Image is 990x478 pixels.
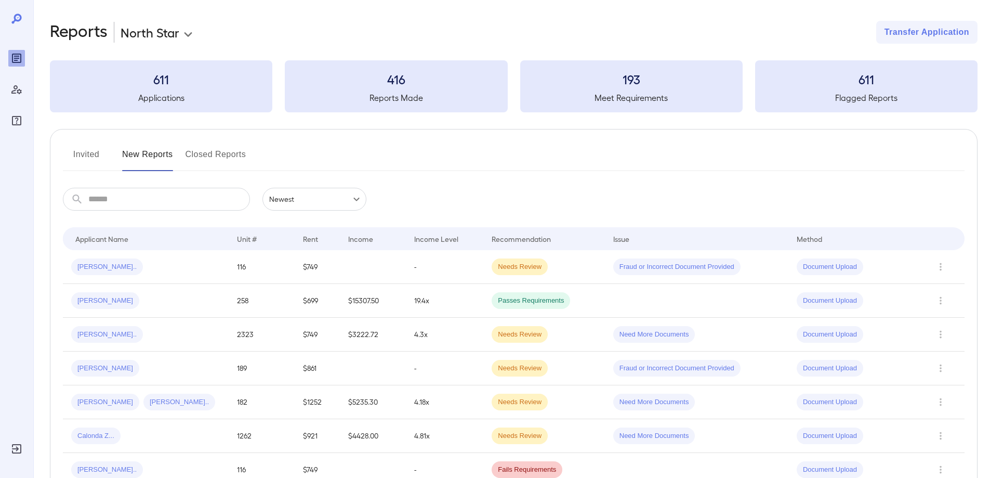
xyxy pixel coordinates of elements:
[613,431,695,441] span: Need More Documents
[492,364,548,373] span: Needs Review
[122,146,173,171] button: New Reports
[932,461,949,478] button: Row Actions
[50,71,272,87] h3: 611
[932,360,949,377] button: Row Actions
[71,262,143,272] span: [PERSON_NAME]..
[414,232,458,245] div: Income Level
[797,330,863,340] span: Document Upload
[71,330,143,340] span: [PERSON_NAME]..
[8,50,25,67] div: Reports
[71,296,139,306] span: [PERSON_NAME]
[295,352,340,385] td: $861
[50,21,108,44] h2: Reports
[797,296,863,306] span: Document Upload
[492,465,562,475] span: Fails Requirements
[932,292,949,309] button: Row Actions
[229,385,295,419] td: 182
[50,92,272,104] h5: Applications
[143,397,215,407] span: [PERSON_NAME]..
[492,330,548,340] span: Needs Review
[406,284,483,318] td: 19.4x
[186,146,246,171] button: Closed Reports
[340,385,406,419] td: $5235.30
[492,262,548,272] span: Needs Review
[8,441,25,457] div: Log Out
[932,394,949,410] button: Row Actions
[285,71,507,87] h3: 416
[229,250,295,284] td: 116
[295,318,340,352] td: $749
[285,92,507,104] h5: Reports Made
[295,284,340,318] td: $699
[797,232,822,245] div: Method
[613,232,630,245] div: Issue
[406,318,483,352] td: 4.3x
[340,318,406,352] td: $3222.72
[121,24,179,41] p: North Star
[229,419,295,453] td: 1262
[613,364,741,373] span: Fraud or Incorrect Document Provided
[876,21,978,44] button: Transfer Application
[932,428,949,444] button: Row Actions
[406,250,483,284] td: -
[520,92,743,104] h5: Meet Requirements
[492,296,570,306] span: Passes Requirements
[229,318,295,352] td: 2323
[492,397,548,407] span: Needs Review
[295,250,340,284] td: $749
[520,71,743,87] h3: 193
[406,419,483,453] td: 4.81x
[71,364,139,373] span: [PERSON_NAME]
[75,232,128,245] div: Applicant Name
[932,326,949,343] button: Row Actions
[63,146,110,171] button: Invited
[71,431,121,441] span: Calonda Z...
[492,431,548,441] span: Needs Review
[237,232,257,245] div: Unit #
[613,397,695,407] span: Need More Documents
[295,419,340,453] td: $921
[8,81,25,98] div: Manage Users
[303,232,320,245] div: Rent
[797,431,863,441] span: Document Upload
[613,330,695,340] span: Need More Documents
[755,92,978,104] h5: Flagged Reports
[797,364,863,373] span: Document Upload
[340,419,406,453] td: $4428.00
[797,397,863,407] span: Document Upload
[8,112,25,129] div: FAQ
[340,284,406,318] td: $15307.50
[613,262,741,272] span: Fraud or Incorrect Document Provided
[797,262,863,272] span: Document Upload
[229,352,295,385] td: 189
[295,385,340,419] td: $1252
[492,232,551,245] div: Recommendation
[71,465,143,475] span: [PERSON_NAME]..
[348,232,373,245] div: Income
[406,352,483,385] td: -
[50,60,978,112] summary: 611Applications416Reports Made193Meet Requirements611Flagged Reports
[406,385,483,419] td: 4.18x
[229,284,295,318] td: 258
[797,465,863,475] span: Document Upload
[932,259,949,275] button: Row Actions
[262,188,366,211] div: Newest
[71,397,139,407] span: [PERSON_NAME]
[755,71,978,87] h3: 611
